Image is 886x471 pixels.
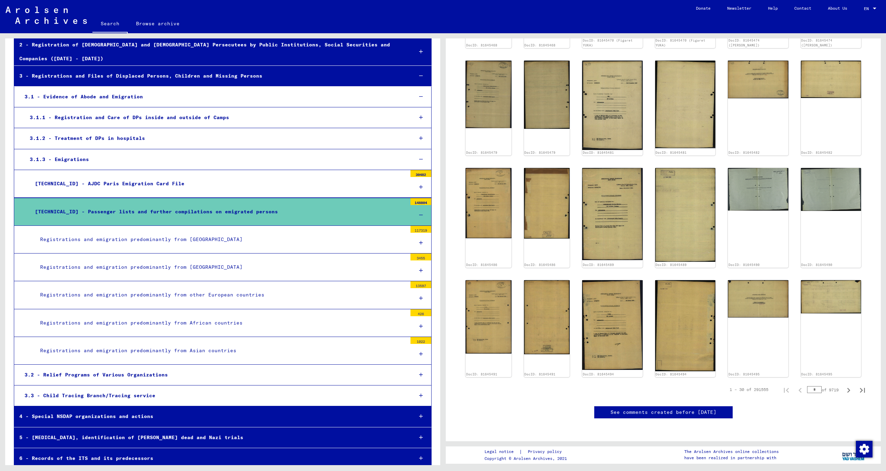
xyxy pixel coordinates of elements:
a: DocID: 81645470 (Figaret YUKA) [656,38,705,47]
img: 001.jpg [728,61,788,98]
a: DocID: 81645481 [656,151,687,154]
div: 1 – 30 of 291555 [730,386,768,393]
div: Registrations and emigration predominantly from [GEOGRAPHIC_DATA] [35,233,407,246]
a: DocID: 81645468 [524,43,555,47]
div: 3455 [410,254,431,260]
a: DocID: 81645470 (Figaret YUKA) [583,38,633,47]
div: 3 - Registrations and Files of Displaced Persons, Children and Missing Persons [14,69,407,83]
div: [TECHNICAL_ID] - Passenger lists and further compilations on emigrated persons [30,205,407,219]
div: 3.1.1 - Registration and Care of DPs inside and outside of Camps [25,111,407,124]
img: 002.jpg [655,280,716,371]
img: 002.jpg [524,280,570,354]
img: 002.jpg [655,168,716,262]
div: 3.1.3 - Emigrations [25,153,407,166]
div: [TECHNICAL_ID] - AJDC Paris Emigration Card File [30,177,407,190]
a: DocID: 81645474 ([PERSON_NAME]) [729,38,760,47]
div: 30482 [410,170,431,177]
div: 1022 [410,337,431,344]
a: DocID: 81645491 [466,372,497,376]
img: 002.jpg [801,280,861,313]
div: of 9719 [807,386,842,393]
a: Legal notice [485,448,519,455]
div: 148804 [410,198,431,205]
img: 001.jpg [582,168,643,260]
img: 002.jpg [524,61,570,129]
a: DocID: 81645486 [466,263,497,267]
a: DocID: 81645490 [729,263,760,267]
a: DocID: 81645481 [583,151,614,154]
img: 001.jpg [728,280,788,318]
img: 001.jpg [465,61,512,128]
div: 117319 [410,226,431,233]
img: 001.jpg [582,280,643,370]
div: 3.1.2 - Treatment of DPs in hospitals [25,132,407,145]
a: DocID: 81645489 [583,263,614,267]
a: Browse archive [128,15,188,32]
div: 426 [410,309,431,316]
button: Next page [842,383,856,397]
button: First page [779,383,793,397]
div: 6 - Records of the ITS and its predecessors [14,452,407,465]
img: 001.jpg [465,168,512,238]
mat-select-trigger: EN [864,6,869,11]
a: DocID: 81645474 ([PERSON_NAME]) [801,38,832,47]
img: 001.jpg [582,61,643,150]
a: DocID: 81645495 [801,372,832,376]
a: DocID: 81645486 [524,263,555,267]
img: 002.jpg [524,168,570,239]
a: Privacy policy [522,448,570,455]
div: Registrations and emigration predominantly from [GEOGRAPHIC_DATA] [35,260,407,274]
img: 002.jpg [655,61,716,149]
a: DocID: 81645491 [524,372,555,376]
a: DocID: 81645468 [466,43,497,47]
div: 5 - [MEDICAL_DATA], identification of [PERSON_NAME] dead and Nazi trials [14,431,407,444]
div: Registrations and emigration predominantly from other European countries [35,288,407,302]
div: 2 - Registration of [DEMOGRAPHIC_DATA] and [DEMOGRAPHIC_DATA] Persecutees by Public Institutions,... [14,38,407,65]
a: Search [92,15,128,33]
a: DocID: 81645495 [729,372,760,376]
a: DocID: 81645494 [583,372,614,376]
button: Previous page [793,383,807,397]
p: Copyright © Arolsen Archives, 2021 [485,455,570,462]
img: Zustimmung ändern [856,441,873,457]
img: 002.jpg [801,61,861,98]
div: 4 - Special NSDAP organizations and actions [14,410,407,423]
div: Registrations and emigration predominantly from African countries [35,316,407,330]
a: DocID: 81645494 [656,372,687,376]
div: 3.2 - Relief Programs of Various Organizations [19,368,407,382]
div: 3.1 - Evidence of Abode and Emigration [19,90,407,104]
a: DocID: 81645482 [801,151,832,154]
img: 001.jpg [728,168,788,210]
button: Last page [856,383,869,397]
a: DocID: 81645479 [466,151,497,154]
a: DocID: 81645479 [524,151,555,154]
p: have been realized in partnership with [684,455,779,461]
a: See comments created before [DATE] [611,409,716,416]
div: 3.3 - Child Tracing Branch/Tracing service [19,389,407,402]
a: DocID: 81645490 [801,263,832,267]
img: 001.jpg [465,280,512,354]
div: Registrations and emigration predominantly from Asian countries [35,344,407,357]
p: The Arolsen Archives online collections [684,448,779,455]
img: Arolsen_neg.svg [6,7,87,24]
img: yv_logo.png [841,446,867,463]
div: 13597 [410,281,431,288]
img: 002.jpg [801,168,861,211]
a: DocID: 81645482 [729,151,760,154]
a: DocID: 81645489 [656,263,687,267]
div: | [485,448,570,455]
